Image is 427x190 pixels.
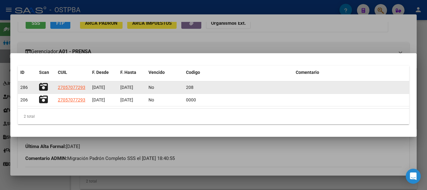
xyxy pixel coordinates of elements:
datatable-header-cell: F. Hasta [118,66,146,79]
datatable-header-cell: Comentario [293,66,409,79]
span: 27057077293 [58,85,85,90]
span: Vencido [148,70,165,75]
span: Comentario [296,70,319,75]
span: 286 [20,85,28,90]
datatable-header-cell: Scan [37,66,55,79]
span: ID [20,70,24,75]
span: 206 [20,97,28,102]
div: 2 total [18,109,409,124]
span: 0000 [186,97,196,102]
span: F. Hasta [120,70,136,75]
datatable-header-cell: ID [18,66,37,79]
span: [DATE] [120,85,133,90]
datatable-header-cell: Codigo [183,66,293,79]
span: [DATE] [92,85,105,90]
span: [DATE] [92,97,105,102]
span: Scan [39,70,49,75]
span: Codigo [186,70,200,75]
span: 27057077293 [58,97,85,102]
span: [DATE] [120,97,133,102]
span: No [148,85,154,90]
datatable-header-cell: F. Desde [90,66,118,79]
datatable-header-cell: Vencido [146,66,183,79]
span: 208 [186,85,193,90]
span: No [148,97,154,102]
span: F. Desde [92,70,109,75]
div: Open Intercom Messenger [406,169,421,184]
datatable-header-cell: CUIL [55,66,90,79]
span: CUIL [58,70,67,75]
